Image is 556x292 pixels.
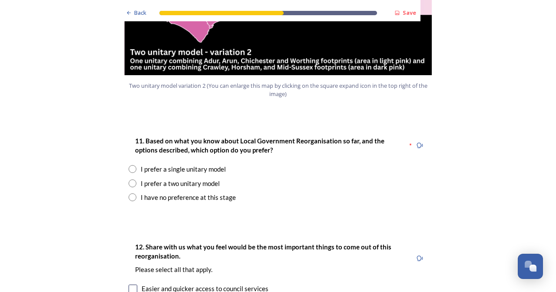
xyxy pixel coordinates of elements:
[135,265,405,274] p: Please select all that apply.
[518,254,543,279] button: Open Chat
[134,9,146,17] span: Back
[141,192,236,202] div: I have no preference at this stage
[128,82,428,98] span: Two unitary model variation 2 (You can enlarge this map by clicking on the square expand icon in ...
[403,9,416,17] strong: Save
[135,243,393,260] strong: 12. Share with us what you feel would be the most important things to come out of this reorganisa...
[135,137,386,154] strong: 11. Based on what you know about Local Government Reorganisation so far, and the options describe...
[141,164,226,174] div: I prefer a single unitary model
[141,179,220,189] div: I prefer a two unitary model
